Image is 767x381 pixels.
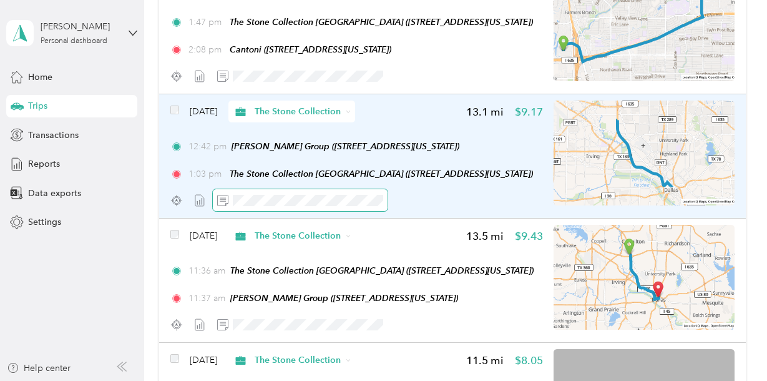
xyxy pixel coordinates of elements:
span: 1:03 pm [188,167,224,181]
span: 12:42 pm [188,140,227,153]
span: The Stone Collection [255,105,341,118]
img: minimap [554,101,735,205]
span: The Stone Collection [GEOGRAPHIC_DATA] ([STREET_ADDRESS][US_STATE]) [230,17,533,27]
span: [DATE] [190,229,217,242]
span: Transactions [28,129,79,142]
span: The Stone Collection [GEOGRAPHIC_DATA] ([STREET_ADDRESS][US_STATE]) [230,169,533,179]
span: [DATE] [190,105,217,118]
span: The Stone Collection [255,229,341,242]
span: $9.17 [515,104,543,120]
span: 11.5 mi [466,353,504,369]
span: [PERSON_NAME] Group ([STREET_ADDRESS][US_STATE]) [232,141,459,151]
span: 2:08 pm [188,43,224,56]
span: 13.5 mi [466,229,504,244]
iframe: Everlance-gr Chat Button Frame [697,311,767,381]
div: Personal dashboard [41,37,107,45]
span: 11:37 am [188,292,225,305]
span: Trips [28,99,47,112]
span: The Stone Collection [GEOGRAPHIC_DATA] ([STREET_ADDRESS][US_STATE]) [230,265,534,275]
span: The Stone Collection [255,354,341,367]
span: Home [28,71,52,84]
span: Data exports [28,187,81,200]
button: Help center [7,362,71,375]
span: 13.1 mi [466,104,504,120]
span: Cantoni ([STREET_ADDRESS][US_STATE]) [230,44,391,54]
span: Reports [28,157,60,171]
img: minimap [554,225,735,330]
span: [DATE] [190,354,217,367]
span: [PERSON_NAME] Group ([STREET_ADDRESS][US_STATE]) [230,293,458,303]
span: 1:47 pm [188,16,224,29]
span: $8.05 [515,353,543,369]
span: Settings [28,215,61,229]
span: $9.43 [515,229,543,244]
span: 11:36 am [188,264,225,277]
div: [PERSON_NAME] [41,20,119,33]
